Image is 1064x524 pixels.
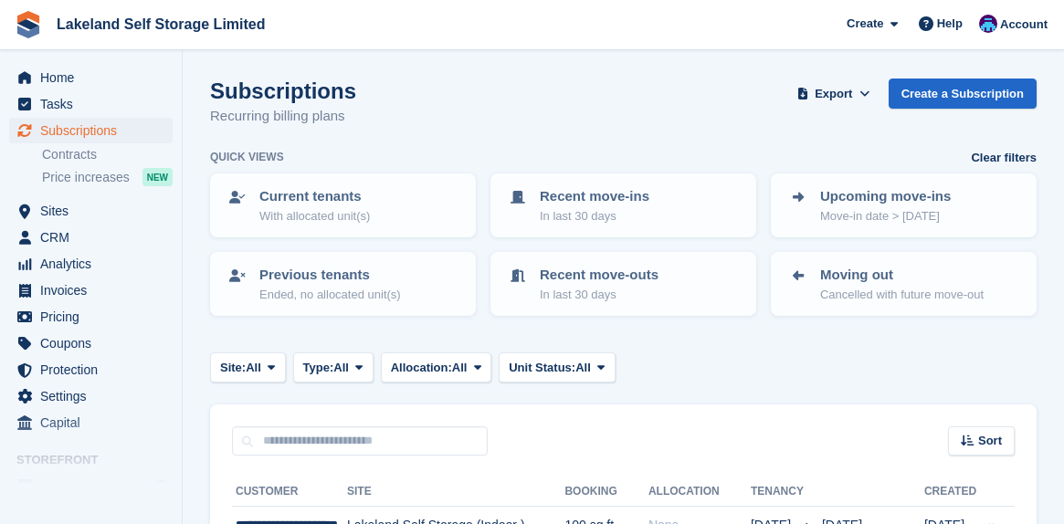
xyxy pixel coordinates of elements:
span: Protection [40,357,150,383]
span: Allocation: [391,359,452,377]
button: Type: All [293,352,374,383]
a: Recent move-ins In last 30 days [492,175,754,236]
span: Analytics [40,251,150,277]
a: menu [9,225,173,250]
a: menu [9,251,173,277]
span: Tasks [40,91,150,117]
a: Preview store [151,476,173,498]
th: Booking [564,477,648,507]
p: Previous tenants [259,265,401,286]
span: Account [1000,16,1048,34]
a: Lakeland Self Storage Limited [49,9,273,39]
p: Upcoming move-ins [820,186,951,207]
p: Ended, no allocated unit(s) [259,286,401,304]
p: With allocated unit(s) [259,207,370,225]
span: Settings [40,383,150,409]
a: Contracts [42,146,173,163]
a: Moving out Cancelled with future move-out [773,254,1035,314]
a: Previous tenants Ended, no allocated unit(s) [212,254,474,314]
span: Export [815,85,852,103]
span: Booking Portal [40,474,150,499]
th: Created [924,477,976,507]
span: Capital [40,410,150,435]
span: CRM [40,225,150,250]
a: menu [9,383,173,409]
a: menu [9,118,173,143]
span: All [333,359,349,377]
span: Price increases [42,169,130,186]
p: Recent move-ins [540,186,649,207]
span: All [246,359,261,377]
p: Recurring billing plans [210,106,356,127]
span: Pricing [40,304,150,330]
span: Coupons [40,330,150,356]
div: NEW [142,168,173,186]
a: menu [9,474,173,499]
p: In last 30 days [540,286,658,304]
button: Unit Status: All [499,352,615,383]
a: menu [9,410,173,435]
th: Customer [232,477,347,507]
a: menu [9,198,173,224]
th: Site [347,477,564,507]
p: Recent move-outs [540,265,658,286]
a: menu [9,65,173,90]
button: Site: All [210,352,286,383]
span: Type: [303,359,334,377]
span: Subscriptions [40,118,150,143]
button: Export [794,79,874,109]
th: Allocation [648,477,751,507]
span: All [575,359,591,377]
a: menu [9,91,173,117]
a: Current tenants With allocated unit(s) [212,175,474,236]
a: Price increases NEW [42,167,173,187]
a: menu [9,304,173,330]
a: Clear filters [971,149,1037,167]
a: menu [9,278,173,303]
button: Allocation: All [381,352,492,383]
p: Moving out [820,265,984,286]
th: Tenancy [751,477,815,507]
span: Site: [220,359,246,377]
a: Recent move-outs In last 30 days [492,254,754,314]
a: menu [9,357,173,383]
p: Move-in date > [DATE] [820,207,951,225]
span: Home [40,65,150,90]
a: menu [9,330,173,356]
p: Cancelled with future move-out [820,286,984,304]
span: Create [847,15,883,33]
p: In last 30 days [540,207,649,225]
span: Sort [978,432,1002,450]
img: David Dickson [979,15,997,33]
span: All [452,359,468,377]
span: Help [937,15,963,33]
a: Upcoming move-ins Move-in date > [DATE] [773,175,1035,236]
h1: Subscriptions [210,79,356,103]
p: Current tenants [259,186,370,207]
span: Unit Status: [509,359,575,377]
span: Sites [40,198,150,224]
h6: Quick views [210,149,284,165]
img: stora-icon-8386f47178a22dfd0bd8f6a31ec36ba5ce8667c1dd55bd0f319d3a0aa187defe.svg [15,11,42,38]
span: Invoices [40,278,150,303]
a: Create a Subscription [889,79,1037,109]
span: Storefront [16,451,182,469]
